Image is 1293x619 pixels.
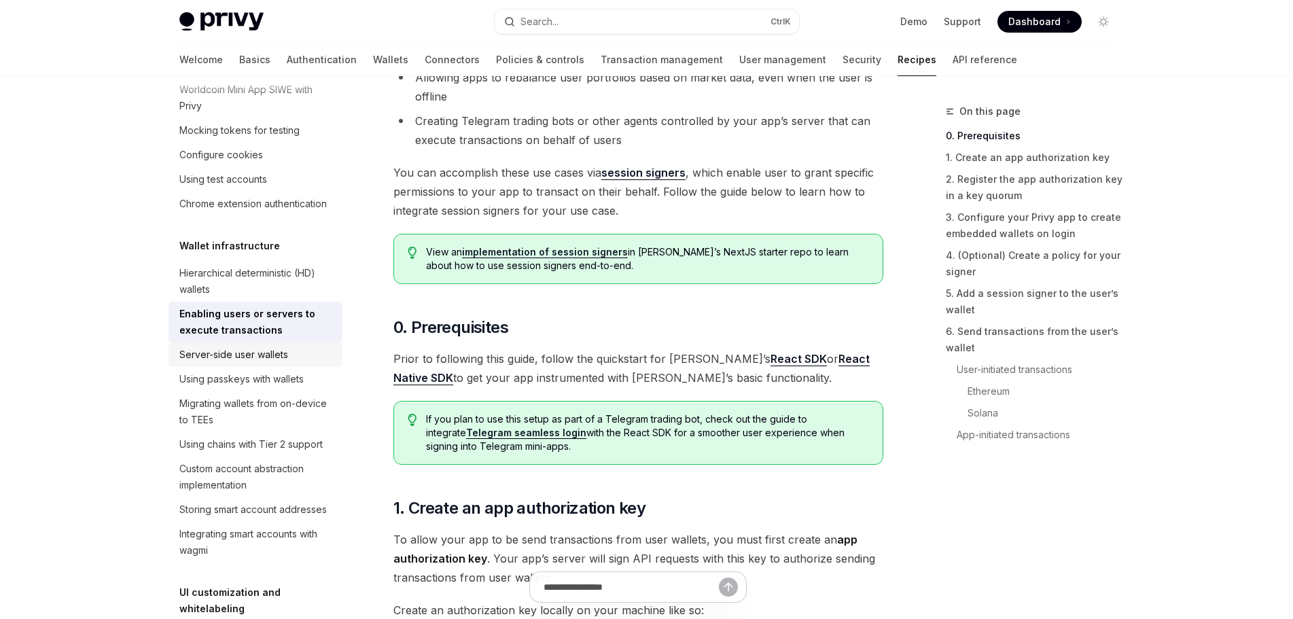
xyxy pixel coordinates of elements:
a: Security [843,43,881,76]
a: 6. Send transactions from the user’s wallet [946,321,1125,359]
a: Welcome [179,43,223,76]
a: Using test accounts [169,167,342,192]
button: Toggle dark mode [1093,11,1114,33]
a: Using passkeys with wallets [169,367,342,391]
div: Enabling users or servers to execute transactions [179,306,334,338]
span: Prior to following this guide, follow the quickstart for [PERSON_NAME]’s or to get your app instr... [393,349,883,387]
a: User-initiated transactions [946,359,1125,381]
a: Solana [946,402,1125,424]
a: 5. Add a session signer to the user’s wallet [946,283,1125,321]
span: If you plan to use this setup as part of a Telegram trading bot, check out the guide to integrate... [426,412,868,453]
a: Ethereum [946,381,1125,402]
a: 1. Create an app authorization key [946,147,1125,169]
a: Connectors [425,43,480,76]
a: Demo [900,15,927,29]
a: Server-side user wallets [169,342,342,367]
div: Worldcoin Mini App SIWE with Privy [179,82,334,114]
span: 0. Prerequisites [393,317,508,338]
a: session signers [601,166,686,180]
button: Open search [495,10,799,34]
span: On this page [959,103,1021,120]
a: Migrating wallets from on-device to TEEs [169,391,342,432]
a: 4. (Optional) Create a policy for your signer [946,245,1125,283]
span: 1. Create an app authorization key [393,497,646,519]
a: Telegram seamless login [466,427,586,439]
div: Chrome extension authentication [179,196,327,212]
a: API reference [953,43,1017,76]
a: Dashboard [997,11,1082,33]
a: Using chains with Tier 2 support [169,432,342,457]
a: Custom account abstraction implementation [169,457,342,497]
img: light logo [179,12,264,31]
a: Hierarchical deterministic (HD) wallets [169,261,342,302]
div: Configure cookies [179,147,263,163]
div: Integrating smart accounts with wagmi [179,526,334,559]
a: Configure cookies [169,143,342,167]
div: Storing smart account addresses [179,501,327,518]
div: Using passkeys with wallets [179,371,304,387]
div: Using chains with Tier 2 support [179,436,323,453]
svg: Tip [408,414,417,426]
a: Storing smart account addresses [169,497,342,522]
a: Recipes [898,43,936,76]
a: Basics [239,43,270,76]
div: Server-side user wallets [179,347,288,363]
li: Creating Telegram trading bots or other agents controlled by your app’s server that can execute t... [393,111,883,149]
div: Using test accounts [179,171,267,188]
span: Ctrl K [771,16,791,27]
a: implementation of session signers [462,246,628,258]
input: Ask a question... [544,572,719,602]
div: Hierarchical deterministic (HD) wallets [179,265,334,298]
a: Mocking tokens for testing [169,118,342,143]
span: To allow your app to be send transactions from user wallets, you must first create an . Your app’... [393,530,883,587]
li: Allowing apps to rebalance user portfolios based on market data, even when the user is offline [393,68,883,106]
h5: Wallet infrastructure [179,238,280,254]
a: Support [944,15,981,29]
span: View an in [PERSON_NAME]’s NextJS starter repo to learn about how to use session signers end-to-end. [426,245,868,272]
a: Policies & controls [496,43,584,76]
div: Search... [520,14,559,30]
a: User management [739,43,826,76]
a: Worldcoin Mini App SIWE with Privy [169,77,342,118]
a: React SDK [771,352,827,366]
a: 2. Register the app authorization key in a key quorum [946,169,1125,207]
a: 3. Configure your Privy app to create embedded wallets on login [946,207,1125,245]
svg: Tip [408,247,417,259]
h5: UI customization and whitelabeling [179,584,342,617]
span: You can accomplish these use cases via , which enable user to grant specific permissions to your ... [393,163,883,220]
a: 0. Prerequisites [946,125,1125,147]
a: Authentication [287,43,357,76]
a: Integrating smart accounts with wagmi [169,522,342,563]
div: Mocking tokens for testing [179,122,300,139]
button: Send message [719,578,738,597]
a: Wallets [373,43,408,76]
a: Enabling users or servers to execute transactions [169,302,342,342]
span: Dashboard [1008,15,1061,29]
a: Chrome extension authentication [169,192,342,216]
a: App-initiated transactions [946,424,1125,446]
a: Transaction management [601,43,723,76]
div: Migrating wallets from on-device to TEEs [179,395,334,428]
div: Custom account abstraction implementation [179,461,334,493]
